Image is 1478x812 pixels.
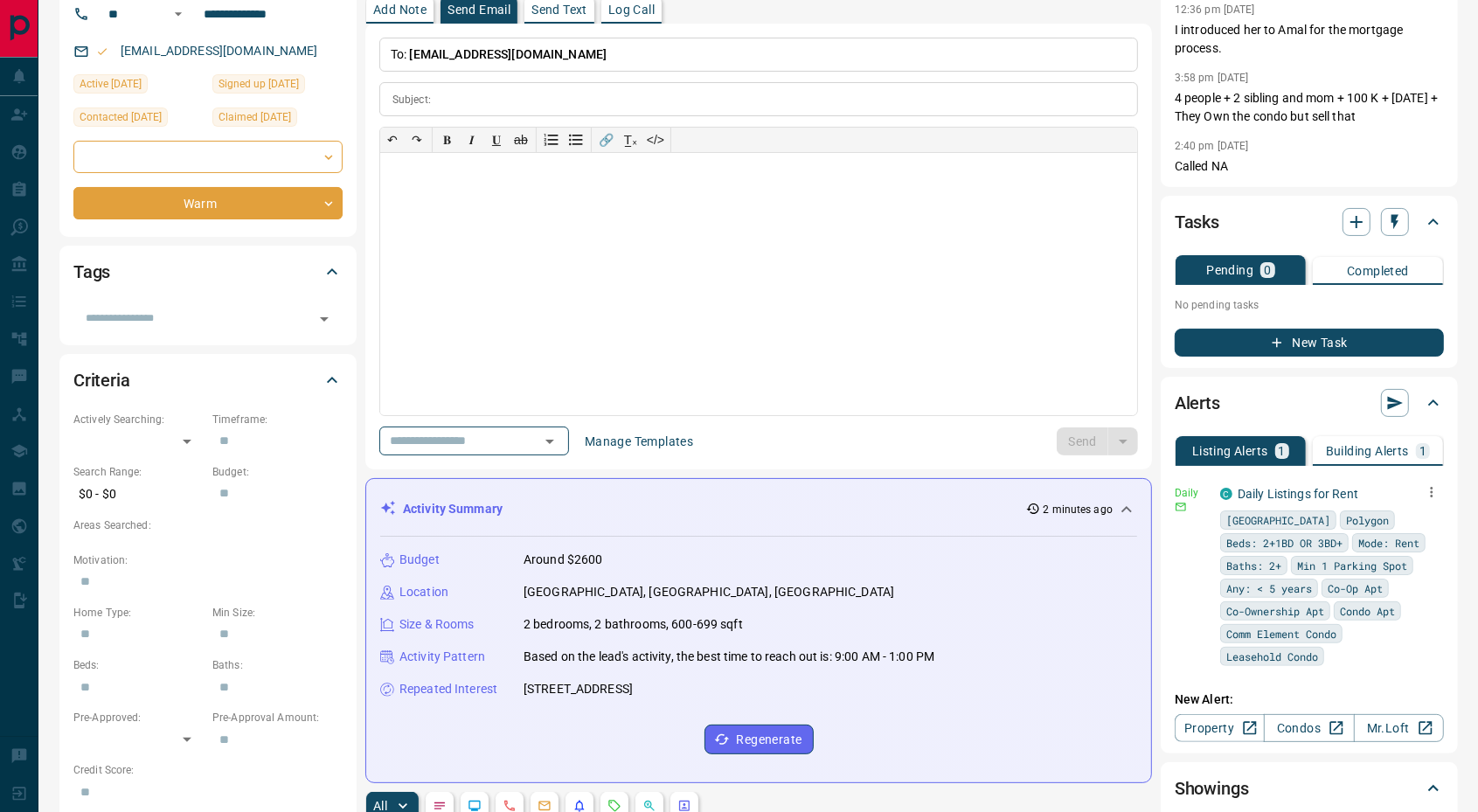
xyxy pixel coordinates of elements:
span: Mode: Rent [1358,534,1419,552]
p: Home Type: [73,605,204,621]
p: Credit Score: [73,762,343,778]
button: New Task [1175,329,1444,357]
div: Activity Summary2 minutes ago [380,493,1137,525]
a: Mr.Loft [1354,714,1444,742]
p: 1 [1279,445,1286,457]
p: [GEOGRAPHIC_DATA], [GEOGRAPHIC_DATA], [GEOGRAPHIC_DATA] [524,583,894,601]
button: Open [168,3,189,24]
p: Listing Alerts [1192,445,1268,457]
p: 2 bedrooms, 2 bathrooms, 600-699 sqft [524,615,743,634]
span: 𝐔 [492,133,501,147]
span: Beds: 2+1BD OR 3BD+ [1226,534,1343,552]
span: Signed up [DATE] [219,75,299,93]
div: Alerts [1175,382,1444,424]
div: Tue Jul 22 2025 [73,74,204,99]
span: Comm Element Condo [1226,625,1336,642]
span: [GEOGRAPHIC_DATA] [1226,511,1330,529]
p: 3:58 pm [DATE] [1175,72,1249,84]
p: Add Note [373,3,427,16]
h2: Alerts [1175,389,1220,417]
p: 1 [1419,445,1426,457]
span: Condo Apt [1340,602,1395,620]
button: ↶ [380,128,405,152]
button: T̲ₓ [619,128,643,152]
p: $0 - $0 [73,480,204,509]
span: Any: < 5 years [1226,580,1312,597]
button: Open [538,429,562,454]
s: ab [514,133,528,147]
button: Regenerate [704,725,814,754]
p: 2:40 pm [DATE] [1175,140,1249,152]
a: [EMAIL_ADDRESS][DOMAIN_NAME] [121,44,318,58]
svg: Email Valid [96,45,108,58]
h2: Criteria [73,366,130,394]
span: Baths: 2+ [1226,557,1281,574]
p: Repeated Interest [399,680,497,698]
p: Search Range: [73,464,204,480]
div: Criteria [73,359,343,401]
p: 4 people + 2 sibling and mom + 100 K + [DATE] + They Own the condo but sell that [1175,89,1444,126]
p: Log Call [608,3,655,16]
div: Warm [73,187,343,219]
button: Open [312,307,337,331]
button: Manage Templates [574,427,704,455]
p: All [373,800,387,812]
button: Bullet list [564,128,588,152]
button: </> [643,128,668,152]
p: Pre-Approved: [73,710,204,725]
h2: Showings [1175,774,1249,802]
button: 𝐁 [435,128,460,152]
span: Contacted [DATE] [80,108,162,126]
button: ↷ [405,128,429,152]
button: 𝐔 [484,128,509,152]
p: New Alert: [1175,691,1444,709]
p: Areas Searched: [73,517,343,533]
div: Showings [1175,767,1444,809]
button: Numbered list [539,128,564,152]
p: Pending [1206,264,1253,276]
p: Activity Pattern [399,648,485,666]
div: split button [1057,427,1138,455]
p: Around $2600 [524,551,603,569]
p: No pending tasks [1175,292,1444,318]
div: Tasks [1175,201,1444,243]
div: Fri Jul 11 2025 [212,108,343,132]
p: Beds: [73,657,204,673]
p: Location [399,583,448,601]
p: Budget [399,551,440,569]
p: Budget: [212,464,343,480]
svg: Email [1175,501,1187,513]
span: Claimed [DATE] [219,108,291,126]
p: 2 minutes ago [1044,502,1113,517]
p: Actively Searching: [73,412,204,427]
p: Min Size: [212,605,343,621]
p: Pre-Approval Amount: [212,710,343,725]
p: Completed [1347,265,1409,277]
p: I introduced her to Amal for the mortgage process. [1175,21,1444,58]
p: Subject: [392,92,431,108]
p: 12:36 pm [DATE] [1175,3,1255,16]
span: Co-Op Apt [1328,580,1383,597]
h2: Tags [73,258,110,286]
a: Property [1175,714,1265,742]
p: Timeframe: [212,412,343,427]
button: 𝑰 [460,128,484,152]
p: Called NA [1175,157,1444,176]
span: [EMAIL_ADDRESS][DOMAIN_NAME] [410,47,607,61]
h2: Tasks [1175,208,1219,236]
p: Building Alerts [1326,445,1409,457]
p: Motivation: [73,552,343,568]
button: 🔗 [594,128,619,152]
a: Daily Listings for Rent [1238,487,1358,501]
div: Tags [73,251,343,293]
span: Co-Ownership Apt [1226,602,1324,620]
p: Daily [1175,485,1210,501]
p: Baths: [212,657,343,673]
button: ab [509,128,533,152]
p: Send Text [531,3,587,16]
a: Condos [1264,714,1354,742]
div: condos.ca [1220,488,1232,500]
p: [STREET_ADDRESS] [524,680,633,698]
span: Active [DATE] [80,75,142,93]
p: Activity Summary [403,500,503,518]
